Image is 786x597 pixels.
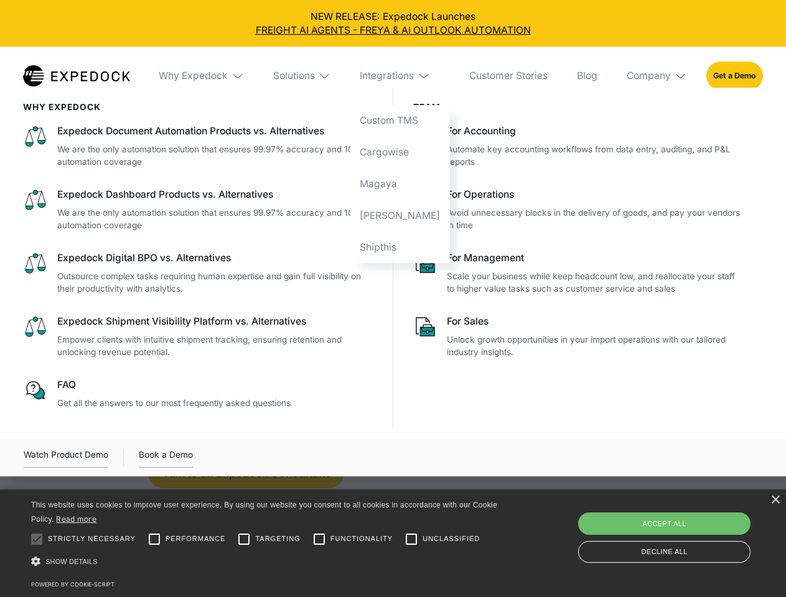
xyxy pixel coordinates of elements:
iframe: Chat Widget [579,463,786,597]
p: Unlock growth opportunities in your import operations with our tailored industry insights. [447,333,743,359]
div: For Operations [447,188,743,201]
span: This website uses cookies to improve user experience. By using our website you consent to all coo... [31,501,497,524]
div: Why Expedock [159,70,228,82]
p: Scale your business while keep headcount low, and reallocate your staff to higher value tasks suc... [447,270,743,295]
div: Solutions [263,47,340,105]
a: Expedock Shipment Visibility Platform vs. AlternativesEmpower clients with intuitive shipment tra... [23,315,373,359]
a: Blog [567,47,607,105]
a: Powered by cookie-script [31,581,115,588]
div: Integrations [350,47,450,105]
span: Targeting [255,534,300,544]
a: Expedock Digital BPO vs. AlternativesOutsource complex tasks requiring human expertise and gain f... [23,251,373,295]
a: FREIGHT AI AGENTS - FREYA & AI OUTLOOK AUTOMATION [10,24,777,37]
a: Customer Stories [459,47,557,105]
div: For Management [447,251,743,265]
div: Expedock Document Automation Products vs. Alternatives [57,124,373,138]
a: Custom TMS [350,105,450,137]
a: For ManagementScale your business while keep headcount low, and reallocate your staff to higher v... [413,251,744,295]
a: Read more [56,514,96,524]
a: Shipthis [350,231,450,263]
div: For Sales [447,315,743,328]
div: Solutions [273,70,315,82]
nav: Integrations [350,105,450,263]
a: Magaya [350,168,450,200]
div: WHy Expedock [23,102,373,112]
a: For AccountingAutomate key accounting workflows from data entry, auditing, and P&L reports [413,124,744,169]
p: Get all the answers to our most frequently asked questions [57,397,373,410]
span: Unclassified [423,534,480,544]
p: Outsource complex tasks requiring human expertise and gain full visibility on their productivity ... [57,270,373,295]
a: Book a Demo [139,448,193,468]
div: Expedock Dashboard Products vs. Alternatives [57,188,373,201]
a: [PERSON_NAME] [350,200,450,231]
div: Expedock Shipment Visibility Platform vs. Alternatives [57,315,373,328]
span: Functionality [330,534,393,544]
div: Company [627,70,671,82]
a: For OperationsAvoid unnecessary blocks in the delivery of goods, and pay your vendors in time [413,188,744,232]
a: Get a Demo [706,62,763,90]
a: Cargowise [350,137,450,169]
a: For SalesUnlock growth opportunities in your import operations with our tailored industry insights. [413,315,744,359]
p: We are the only automation solution that ensures 99.97% accuracy and 100% automation coverage [57,143,373,169]
div: Why Expedock [149,47,254,105]
div: FAQ [57,378,373,392]
span: Strictly necessary [48,534,136,544]
p: Empower clients with intuitive shipment tracking, ensuring retention and unlocking revenue potent... [57,333,373,359]
a: Expedock Document Automation Products vs. AlternativesWe are the only automation solution that en... [23,124,373,169]
a: Expedock Dashboard Products vs. AlternativesWe are the only automation solution that ensures 99.9... [23,188,373,232]
p: Avoid unnecessary blocks in the delivery of goods, and pay your vendors in time [447,206,743,232]
span: Performance [166,534,226,544]
div: Watch Product Demo [24,448,108,468]
p: We are the only automation solution that ensures 99.97% accuracy and 100% automation coverage [57,206,373,232]
div: Company [617,47,696,105]
div: For Accounting [447,124,743,138]
a: open lightbox [24,448,108,468]
span: Show details [45,558,98,565]
div: NEW RELEASE: Expedock Launches [10,10,777,37]
div: Integrations [360,70,414,82]
p: Automate key accounting workflows from data entry, auditing, and P&L reports [447,143,743,169]
div: Show details [31,553,502,570]
div: Team [413,102,744,112]
a: FAQGet all the answers to our most frequently asked questions [23,378,373,409]
div: Expedock Digital BPO vs. Alternatives [57,251,373,265]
